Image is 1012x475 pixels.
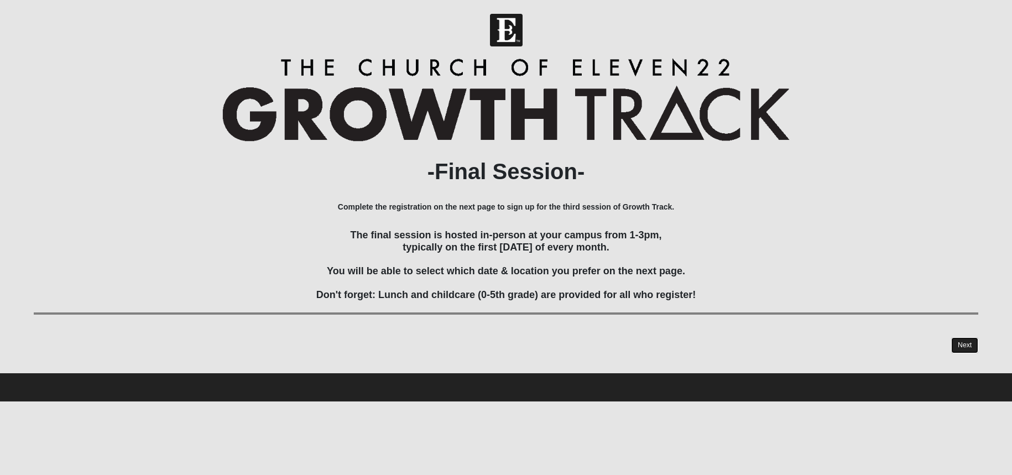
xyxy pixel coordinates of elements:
b: -Final Session- [427,159,585,184]
span: The final session is hosted in-person at your campus from 1-3pm, [350,229,661,241]
a: Next [951,337,978,353]
b: Complete the registration on the next page to sign up for the third session of Growth Track. [338,202,674,211]
img: Growth Track Logo [222,58,789,142]
span: typically on the first [DATE] of every month. [403,242,609,253]
span: Don't forget: Lunch and childcare (0-5th grade) are provided for all who register! [316,289,696,300]
img: Church of Eleven22 Logo [490,14,523,46]
span: You will be able to select which date & location you prefer on the next page. [327,265,685,276]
